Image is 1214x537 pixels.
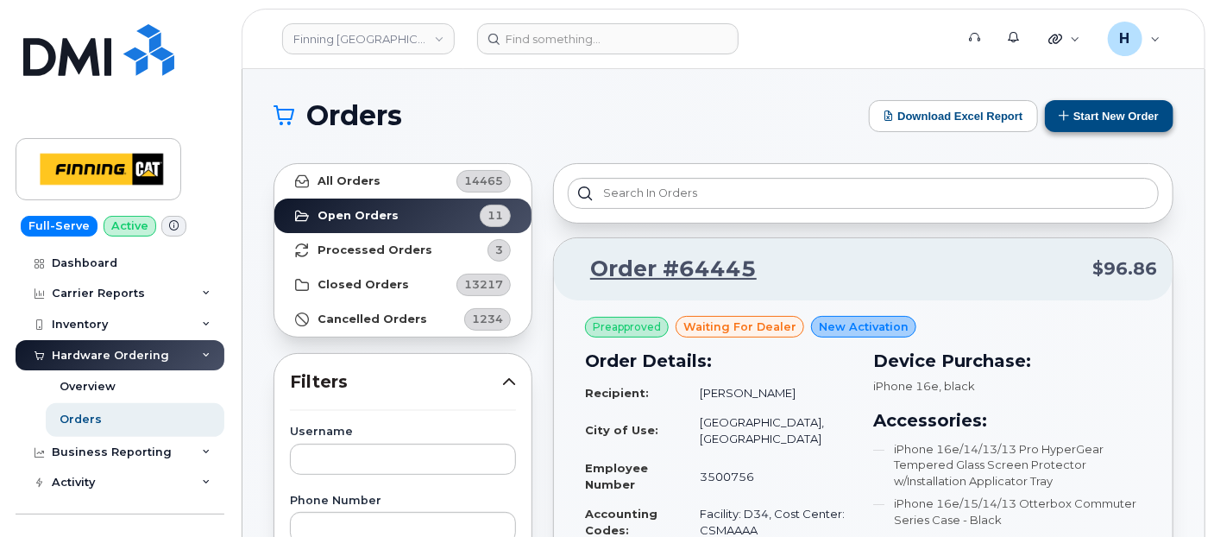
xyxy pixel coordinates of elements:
strong: Processed Orders [318,243,432,257]
li: iPhone 16e/15/14/13 Otterbox Commuter Series Case - Black [874,496,1142,528]
strong: Accounting Codes: [585,507,657,537]
strong: Closed Orders [318,278,409,292]
a: Closed Orders13217 [274,268,532,302]
label: Phone Number [290,496,516,507]
span: Filters [290,370,502,395]
button: Start New Order [1045,100,1173,132]
strong: All Orders [318,174,381,188]
a: Open Orders11 [274,199,532,233]
span: New Activation [819,319,909,335]
span: Preapproved [593,319,661,335]
span: $96.86 [1092,256,1157,281]
span: 1234 [472,311,503,327]
li: iPhone 16e/14/13/13 Pro HyperGear Tempered Glass Screen Protector w/Installation Applicator Tray [874,441,1142,490]
td: [GEOGRAPHIC_DATA], [GEOGRAPHIC_DATA] [684,407,853,453]
a: Cancelled Orders1234 [274,302,532,337]
a: Order #64445 [569,254,757,285]
strong: City of Use: [585,423,658,437]
td: 3500756 [684,453,853,499]
strong: Employee Number [585,461,648,491]
span: , black [940,379,976,393]
span: waiting for dealer [683,319,796,335]
strong: Open Orders [318,209,399,223]
span: 13217 [464,276,503,293]
strong: Cancelled Orders [318,313,427,326]
input: Search in orders [568,178,1159,209]
td: [PERSON_NAME] [684,378,853,408]
span: iPhone 16e [874,379,940,393]
a: All Orders14465 [274,164,532,199]
button: Download Excel Report [869,100,1038,132]
a: Processed Orders3 [274,233,532,268]
h3: Order Details: [585,348,853,374]
span: 14465 [464,173,503,189]
span: Orders [306,103,402,129]
strong: Recipient: [585,386,649,400]
label: Username [290,426,516,438]
span: 11 [487,207,503,224]
h3: Device Purchase: [874,348,1142,374]
h3: Accessories: [874,407,1142,433]
span: 3 [495,242,503,258]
